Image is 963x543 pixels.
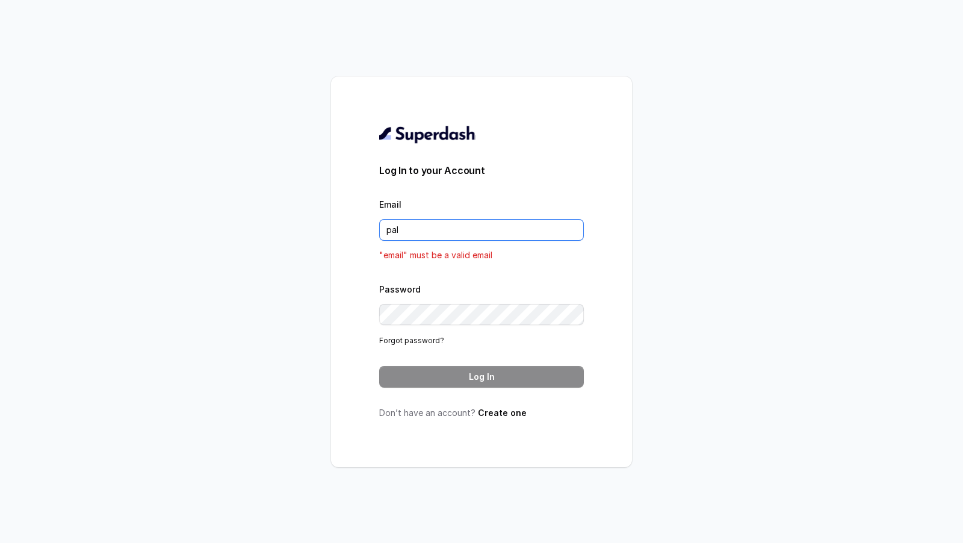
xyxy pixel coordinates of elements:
h3: Log In to your Account [379,163,584,178]
p: Don’t have an account? [379,407,584,419]
img: light.svg [379,125,476,144]
button: Log In [379,366,584,388]
a: Forgot password? [379,336,444,345]
label: Email [379,199,401,209]
p: "email" must be a valid email [379,248,584,262]
a: Create one [478,408,527,418]
label: Password [379,284,421,294]
input: youremail@example.com [379,219,584,241]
